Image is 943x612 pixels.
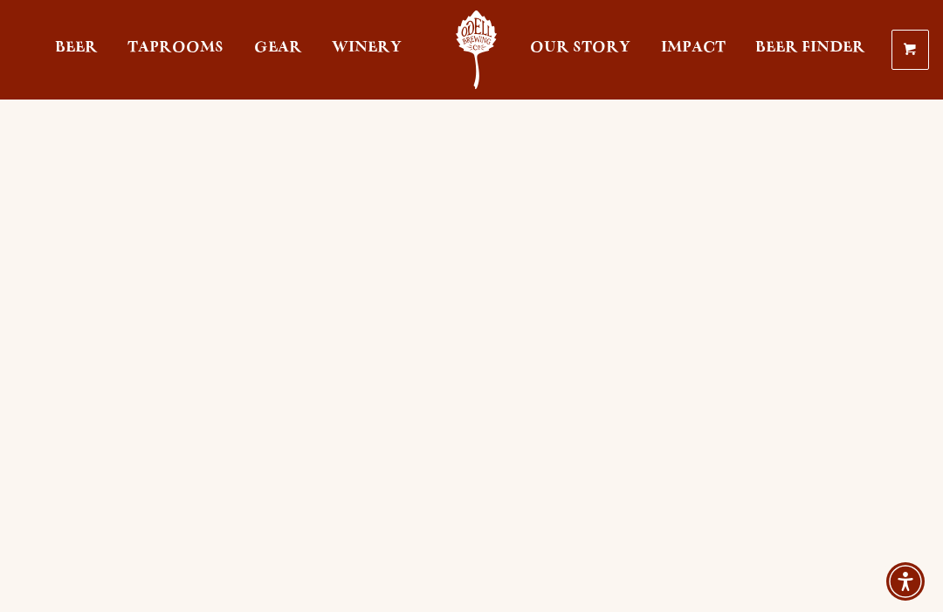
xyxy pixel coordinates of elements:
[243,10,313,89] a: Gear
[886,562,925,601] div: Accessibility Menu
[332,41,402,55] span: Winery
[650,10,737,89] a: Impact
[519,10,642,89] a: Our Story
[744,10,877,89] a: Beer Finder
[530,41,630,55] span: Our Story
[661,41,726,55] span: Impact
[116,10,235,89] a: Taprooms
[254,41,302,55] span: Gear
[444,10,509,89] a: Odell Home
[44,10,109,89] a: Beer
[127,41,224,55] span: Taprooms
[55,41,98,55] span: Beer
[755,41,865,55] span: Beer Finder
[320,10,413,89] a: Winery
